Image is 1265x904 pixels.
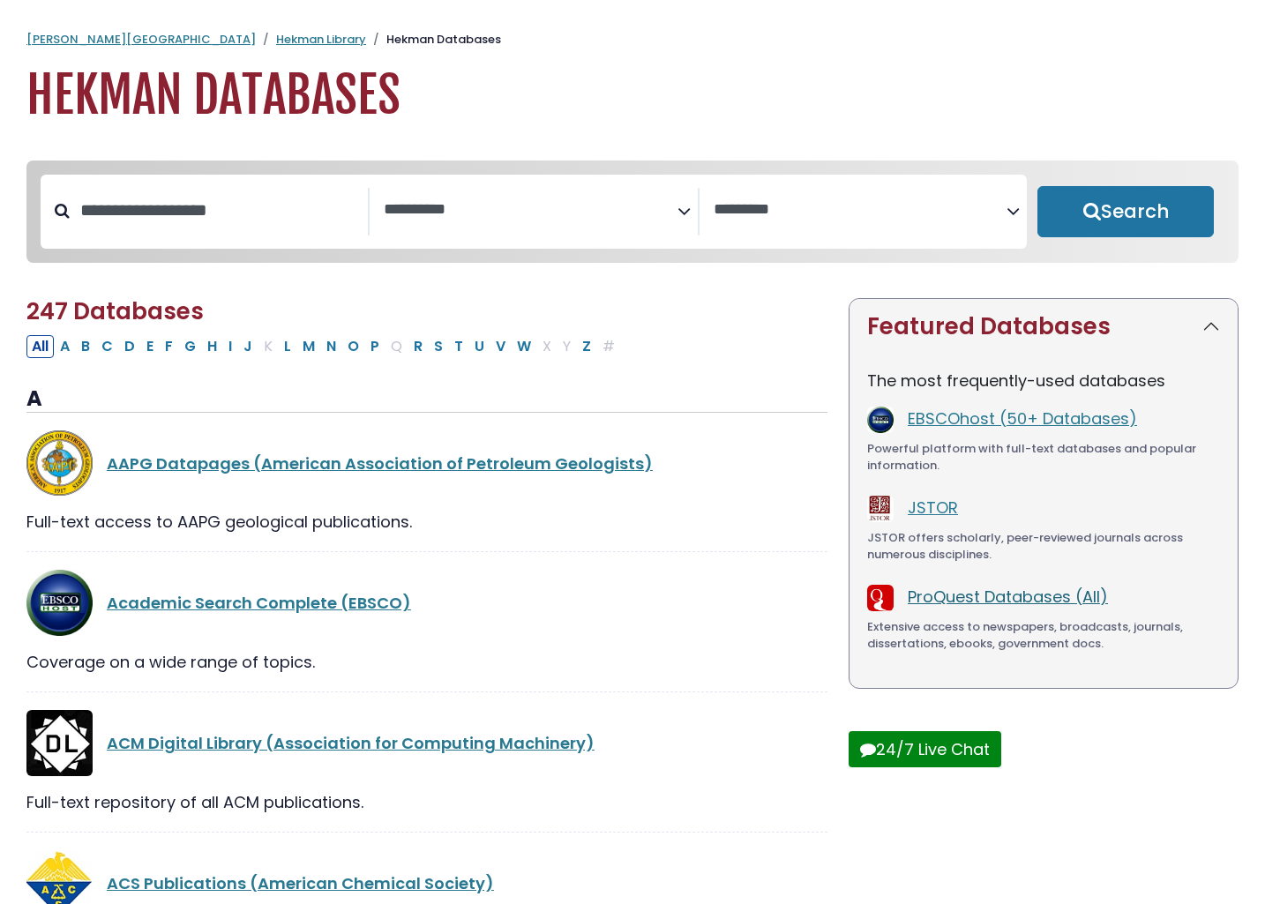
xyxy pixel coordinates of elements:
button: Filter Results I [223,335,237,358]
p: The most frequently-used databases [867,369,1220,392]
button: Filter Results E [141,335,159,358]
button: Filter Results H [202,335,222,358]
div: Coverage on a wide range of topics. [26,650,827,674]
a: Academic Search Complete (EBSCO) [107,592,411,614]
li: Hekman Databases [366,31,501,49]
button: 24/7 Live Chat [849,731,1001,767]
button: All [26,335,54,358]
h3: A [26,386,827,413]
a: Hekman Library [276,31,366,48]
div: Alpha-list to filter by first letter of database name [26,334,622,356]
button: Filter Results Z [577,335,596,358]
button: Filter Results O [342,335,364,358]
a: ProQuest Databases (All) [908,586,1108,608]
button: Submit for Search Results [1037,186,1214,237]
textarea: Search [714,201,1007,220]
div: Full-text access to AAPG geological publications. [26,510,827,534]
span: 247 Databases [26,295,204,327]
button: Filter Results F [160,335,178,358]
button: Filter Results B [76,335,95,358]
button: Filter Results G [179,335,201,358]
button: Filter Results W [512,335,536,358]
nav: breadcrumb [26,31,1239,49]
button: Filter Results D [119,335,140,358]
a: ACS Publications (American Chemical Society) [107,872,494,894]
a: JSTOR [908,497,958,519]
button: Filter Results M [297,335,320,358]
button: Filter Results J [238,335,258,358]
button: Filter Results T [449,335,468,358]
div: Full-text repository of all ACM publications. [26,790,827,814]
button: Filter Results U [469,335,490,358]
textarea: Search [384,201,677,220]
a: ACM Digital Library (Association for Computing Machinery) [107,732,595,754]
button: Filter Results C [96,335,118,358]
button: Filter Results R [408,335,428,358]
div: JSTOR offers scholarly, peer-reviewed journals across numerous disciplines. [867,529,1220,564]
button: Filter Results N [321,335,341,358]
nav: Search filters [26,161,1239,263]
button: Featured Databases [850,299,1238,355]
input: Search database by title or keyword [70,196,368,225]
button: Filter Results P [365,335,385,358]
div: Powerful platform with full-text databases and popular information. [867,440,1220,474]
a: [PERSON_NAME][GEOGRAPHIC_DATA] [26,31,256,48]
button: Filter Results A [55,335,75,358]
button: Filter Results V [490,335,511,358]
div: Extensive access to newspapers, broadcasts, journals, dissertations, ebooks, government docs. [867,618,1220,653]
a: EBSCOhost (50+ Databases) [908,407,1137,430]
button: Filter Results L [279,335,296,358]
button: Filter Results S [429,335,448,358]
h1: Hekman Databases [26,66,1239,125]
a: AAPG Datapages (American Association of Petroleum Geologists) [107,452,653,474]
